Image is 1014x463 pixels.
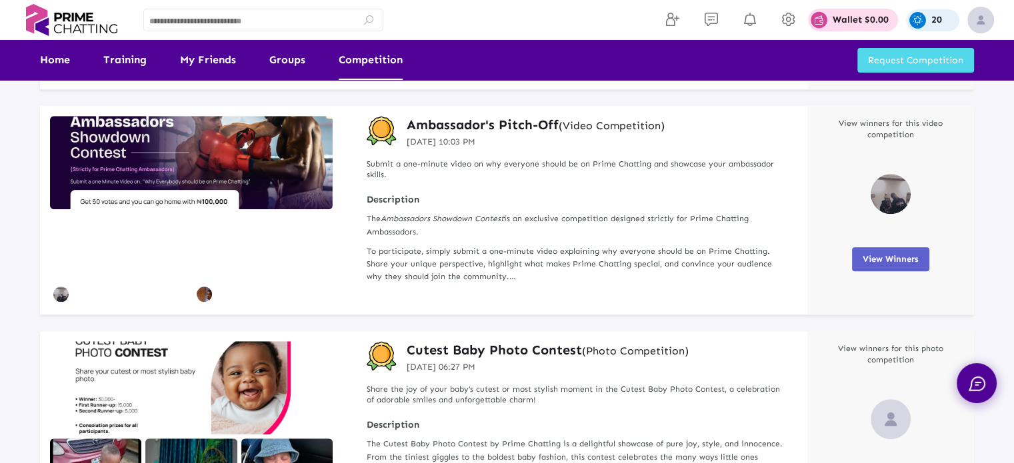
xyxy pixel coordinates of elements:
a: Home [40,40,70,80]
a: Groups [269,40,305,80]
p: Submit a one-minute video on why everyone should be on Prime Chatting and showcase your ambassado... [367,159,787,181]
img: logo [20,4,123,36]
span: Request Competition [868,55,963,66]
p: Wallet $0.00 [833,15,889,25]
p: To participate, simply submit a one-minute video explaining why everyone should be on Prime Chatt... [367,245,787,284]
p: RealDirector Ezeakolam [215,290,294,297]
img: competition-badge.svg [367,341,397,371]
img: no_profile_image.svg [871,399,911,439]
p: [DATE] 06:27 PM [407,360,689,374]
img: compititionbanner1751387589-ExTf8.jpg [50,116,333,209]
strong: Description [367,194,787,206]
button: Request Competition [857,48,974,73]
p: View winners for this video competition [831,118,951,141]
a: Ambassador's Pitch-Off(Video Competition) [407,116,665,133]
strong: Description [367,419,787,431]
img: img [967,7,994,33]
a: Competition [339,40,403,80]
small: (Video Competition) [559,119,665,132]
p: Share the joy of your baby’s cutest or most stylish moment in the Cutest Baby Photo Contest, a ce... [367,384,787,406]
small: (Photo Competition) [582,344,689,357]
img: ad2Ew094.png [197,286,212,302]
p: 20 [931,15,942,25]
h3: Cutest Baby Photo Contest [407,341,689,358]
img: chat.svg [969,376,985,391]
mat-icon: play_arrow [249,242,277,270]
h3: Ambassador's Pitch-Off [407,116,665,133]
mat-icon: play_arrow [106,242,134,270]
span: View Winners [863,254,919,264]
img: aPmojl3D.png [53,286,69,302]
a: My Friends [180,40,236,80]
img: compititionbanner1749646641-yemEK.jpg [50,341,333,434]
img: competition-badge.svg [367,116,397,146]
p: [DATE] 10:03 PM [407,135,665,149]
button: View Winners [852,247,929,271]
a: Training [103,40,147,80]
p: View winners for this photo competition [831,343,951,366]
p: The is an exclusive competition designed strictly for Prime Chatting Ambassadors. [367,213,787,238]
p: [PERSON_NAME] [72,290,127,297]
i: Ambassadors Showdown Contest [381,214,504,223]
a: Cutest Baby Photo Contest(Photo Competition) [407,341,689,358]
img: aPmojl3D.png [871,174,911,214]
